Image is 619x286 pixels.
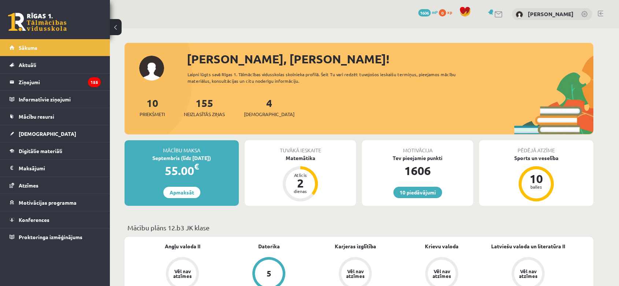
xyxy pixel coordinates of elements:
div: 1606 [362,162,473,179]
div: Laipni lūgts savā Rīgas 1. Tālmācības vidusskolas skolnieka profilā. Šeit Tu vari redzēt tuvojošo... [188,71,469,84]
img: Valentīns Sergejevs [516,11,523,18]
span: [DEMOGRAPHIC_DATA] [19,130,76,137]
div: 55.00 [125,162,239,179]
span: Atzīmes [19,182,38,189]
a: 155Neizlasītās ziņas [184,96,225,118]
div: Vēl nav atzīmes [431,269,452,278]
span: Neizlasītās ziņas [184,111,225,118]
a: Atzīmes [10,177,101,194]
a: Informatīvie ziņojumi [10,91,101,108]
legend: Ziņojumi [19,74,101,90]
i: 155 [88,77,101,87]
a: 0 xp [439,9,456,15]
span: Digitālie materiāli [19,148,62,154]
a: Maksājumi [10,160,101,177]
span: Aktuāli [19,62,36,68]
span: Motivācijas programma [19,199,77,206]
span: xp [447,9,452,15]
div: Vēl nav atzīmes [172,269,193,278]
div: Pēdējā atzīme [479,140,593,154]
div: Vēl nav atzīmes [345,269,366,278]
legend: Informatīvie ziņojumi [19,91,101,108]
span: Mācību resursi [19,113,54,120]
a: [DEMOGRAPHIC_DATA] [10,125,101,142]
a: Karjeras izglītība [335,242,376,250]
a: Sākums [10,39,101,56]
a: Latviešu valoda un literatūra II [491,242,565,250]
div: Motivācija [362,140,473,154]
div: Tuvākā ieskaite [245,140,356,154]
a: 10 piedāvājumi [393,187,442,198]
div: [PERSON_NAME], [PERSON_NAME]! [187,50,593,68]
span: mP [432,9,438,15]
div: Atlicis [289,173,311,177]
a: Ziņojumi155 [10,74,101,90]
div: Septembris (līdz [DATE]) [125,154,239,162]
a: 1606 mP [418,9,438,15]
div: balles [525,185,547,189]
a: Apmaksāt [163,187,200,198]
span: Priekšmeti [140,111,165,118]
a: Angļu valoda II [165,242,200,250]
a: Datorika [258,242,280,250]
div: 5 [267,270,271,278]
a: Konferences [10,211,101,228]
span: Sākums [19,44,37,51]
a: Krievu valoda [425,242,459,250]
legend: Maksājumi [19,160,101,177]
div: 10 [525,173,547,185]
a: Aktuāli [10,56,101,73]
span: € [194,161,199,172]
a: 4[DEMOGRAPHIC_DATA] [244,96,294,118]
div: Vēl nav atzīmes [518,269,538,278]
a: 10Priekšmeti [140,96,165,118]
div: Tev pieejamie punkti [362,154,473,162]
span: 0 [439,9,446,16]
a: Digitālie materiāli [10,142,101,159]
div: Sports un veselība [479,154,593,162]
span: 1606 [418,9,431,16]
a: Sports un veselība 10 balles [479,154,593,203]
div: 2 [289,177,311,189]
a: Proktoringa izmēģinājums [10,229,101,245]
p: Mācību plāns 12.b3 JK klase [127,223,590,233]
div: Matemātika [245,154,356,162]
span: [DEMOGRAPHIC_DATA] [244,111,294,118]
a: [PERSON_NAME] [528,10,574,18]
a: Motivācijas programma [10,194,101,211]
div: Mācību maksa [125,140,239,154]
span: Konferences [19,216,49,223]
span: Proktoringa izmēģinājums [19,234,82,240]
a: Mācību resursi [10,108,101,125]
a: Rīgas 1. Tālmācības vidusskola [8,13,67,31]
div: dienas [289,189,311,193]
a: Matemātika Atlicis 2 dienas [245,154,356,203]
